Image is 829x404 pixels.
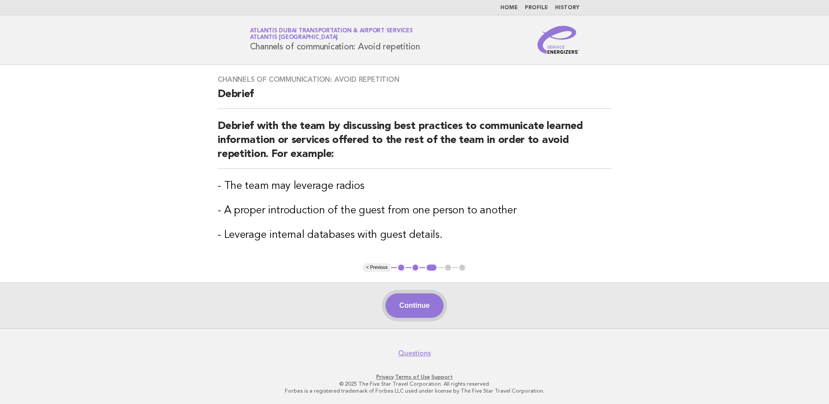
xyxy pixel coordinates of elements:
a: History [555,5,579,10]
a: Privacy [376,374,394,380]
a: Questions [398,349,431,358]
a: Home [500,5,518,10]
h3: Channels of communication: Avoid repetition [218,75,611,84]
a: Profile [525,5,548,10]
h3: - The team may leverage radios [218,179,611,193]
span: Atlantis [GEOGRAPHIC_DATA] [250,35,338,41]
a: Terms of Use [395,374,430,380]
h2: Debrief with the team by discussing best practices to communicate learned information or services... [218,119,611,169]
p: · · [147,373,682,380]
img: Service Energizers [538,26,579,54]
button: 2 [411,263,420,272]
p: © 2025 The Five Star Travel Corporation. All rights reserved. [147,380,682,387]
h3: - Leverage internal databases with guest details. [218,228,611,242]
button: 1 [397,263,406,272]
h3: - A proper introduction of the guest from one person to another [218,204,611,218]
h1: Channels of communication: Avoid repetition [250,28,420,51]
button: 3 [425,263,438,272]
a: Atlantis Dubai Transportation & Airport ServicesAtlantis [GEOGRAPHIC_DATA] [250,28,413,40]
button: < Previous [363,263,391,272]
p: Forbes is a registered trademark of Forbes LLC used under license by The Five Star Travel Corpora... [147,387,682,394]
button: Continue [385,293,444,318]
a: Support [431,374,453,380]
h2: Debrief [218,87,611,109]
